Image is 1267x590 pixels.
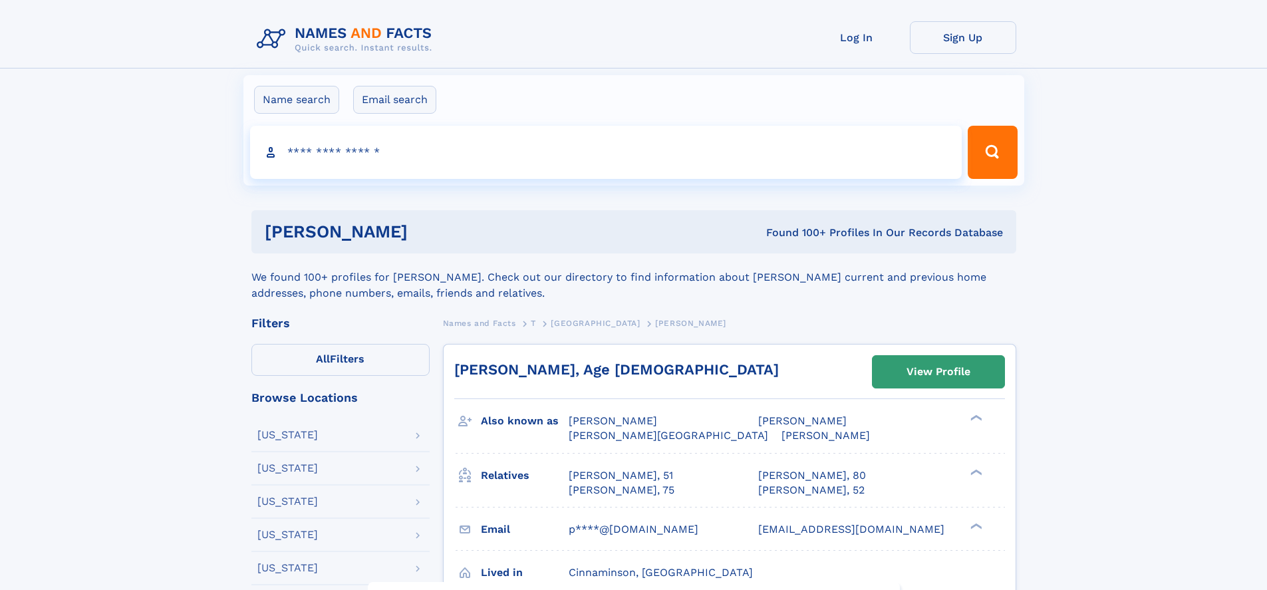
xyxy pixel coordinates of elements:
[251,317,430,329] div: Filters
[316,353,330,365] span: All
[481,410,569,432] h3: Also known as
[251,344,430,376] label: Filters
[587,225,1003,240] div: Found 100+ Profiles In Our Records Database
[254,86,339,114] label: Name search
[569,483,674,498] a: [PERSON_NAME], 75
[907,357,970,387] div: View Profile
[481,561,569,584] h3: Lived in
[265,223,587,240] h1: [PERSON_NAME]
[569,414,657,427] span: [PERSON_NAME]
[968,126,1017,179] button: Search Button
[454,361,779,378] a: [PERSON_NAME], Age [DEMOGRAPHIC_DATA]
[569,566,753,579] span: Cinnaminson, [GEOGRAPHIC_DATA]
[257,563,318,573] div: [US_STATE]
[758,414,847,427] span: [PERSON_NAME]
[251,392,430,404] div: Browse Locations
[250,126,962,179] input: search input
[257,430,318,440] div: [US_STATE]
[353,86,436,114] label: Email search
[967,414,983,422] div: ❯
[551,319,640,328] span: [GEOGRAPHIC_DATA]
[910,21,1016,54] a: Sign Up
[551,315,640,331] a: [GEOGRAPHIC_DATA]
[655,319,726,328] span: [PERSON_NAME]
[251,253,1016,301] div: We found 100+ profiles for [PERSON_NAME]. Check out our directory to find information about [PERS...
[758,523,944,535] span: [EMAIL_ADDRESS][DOMAIN_NAME]
[873,356,1004,388] a: View Profile
[443,315,516,331] a: Names and Facts
[531,315,536,331] a: T
[257,529,318,540] div: [US_STATE]
[481,518,569,541] h3: Email
[967,468,983,476] div: ❯
[569,468,673,483] a: [PERSON_NAME], 51
[257,496,318,507] div: [US_STATE]
[967,521,983,530] div: ❯
[569,429,768,442] span: [PERSON_NAME][GEOGRAPHIC_DATA]
[803,21,910,54] a: Log In
[531,319,536,328] span: T
[251,21,443,57] img: Logo Names and Facts
[781,429,870,442] span: [PERSON_NAME]
[758,483,865,498] a: [PERSON_NAME], 52
[758,468,866,483] a: [PERSON_NAME], 80
[257,463,318,474] div: [US_STATE]
[481,464,569,487] h3: Relatives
